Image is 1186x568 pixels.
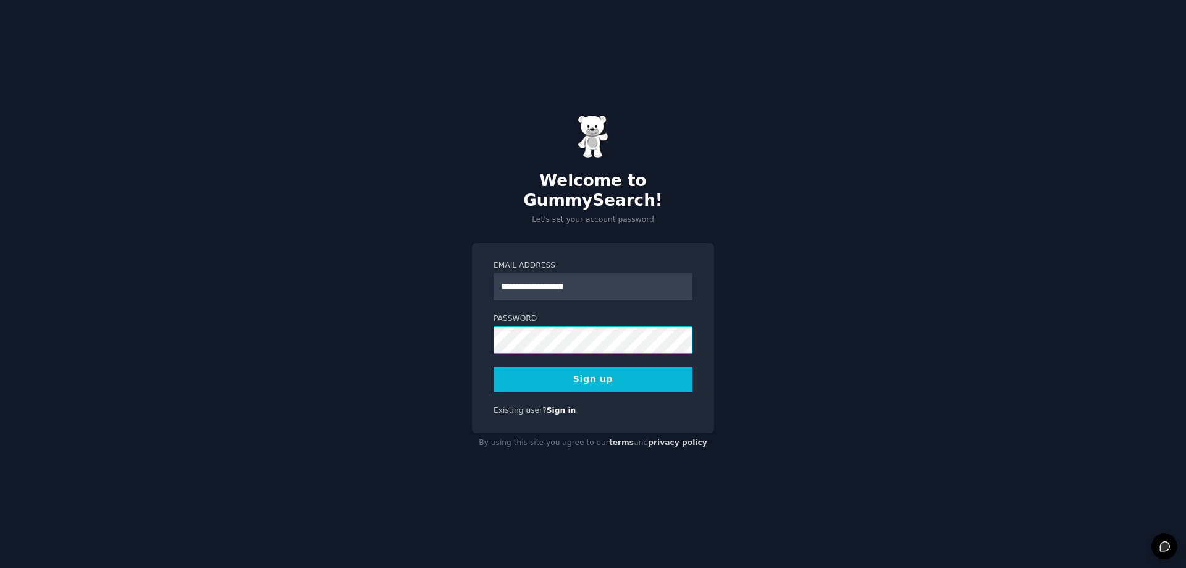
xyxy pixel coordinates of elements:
[578,115,608,158] img: Gummy Bear
[648,438,707,447] a: privacy policy
[494,260,692,271] label: Email Address
[494,367,692,392] button: Sign up
[472,433,714,453] div: By using this site you agree to our and
[547,406,576,415] a: Sign in
[494,406,547,415] span: Existing user?
[609,438,634,447] a: terms
[472,214,714,226] p: Let's set your account password
[494,313,692,324] label: Password
[472,171,714,210] h2: Welcome to GummySearch!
